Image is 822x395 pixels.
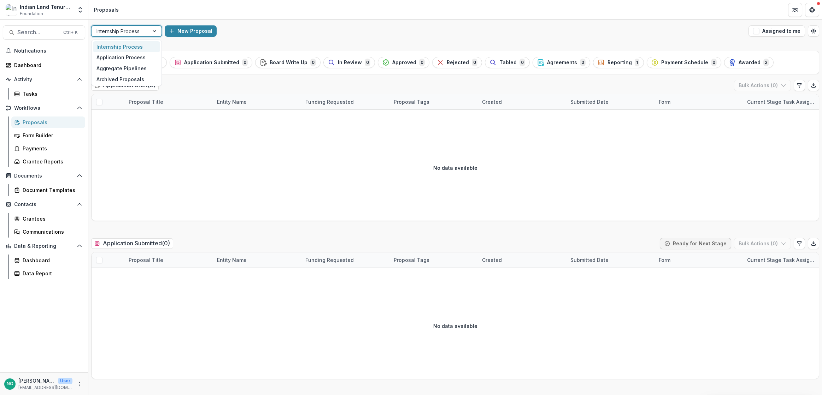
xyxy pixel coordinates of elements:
[213,98,251,106] div: Entity Name
[6,4,17,16] img: Indian Land Tenure Foundation
[654,94,743,109] div: Form
[184,60,239,66] span: Application Submitted
[734,238,791,249] button: Bulk Actions (0)
[14,77,74,83] span: Activity
[11,255,85,266] a: Dashboard
[11,184,85,196] a: Document Templates
[533,57,590,68] button: Agreements0
[566,252,654,268] div: Submitted Date
[724,57,774,68] button: Awarded2
[7,382,13,386] div: Nicole Olson
[165,25,217,37] button: New Proposal
[808,238,819,249] button: Export table data
[11,116,85,128] a: Proposals
[213,252,301,268] div: Entity Name
[743,98,820,106] div: Current Stage Task Assignees
[17,29,59,36] span: Search...
[635,59,639,66] span: 1
[23,215,80,222] div: Grantees
[338,60,362,66] span: In Review
[11,88,85,100] a: Tasks
[748,25,805,37] button: Assigned to me
[124,252,213,268] div: Proposal Title
[23,145,80,152] div: Payments
[301,256,358,264] div: Funding Requested
[213,256,251,264] div: Entity Name
[3,59,85,71] a: Dashboard
[242,59,248,66] span: 0
[566,98,613,106] div: Submitted Date
[23,158,80,165] div: Grantee Reports
[794,80,805,91] button: Edit table settings
[75,3,85,17] button: Open entity switcher
[91,238,173,249] h2: Application Submitted ( 0 )
[485,57,530,68] button: Tabled0
[301,98,358,106] div: Funding Requested
[20,11,43,17] span: Foundation
[739,60,761,66] span: Awarded
[654,256,675,264] div: Form
[11,213,85,225] a: Grantees
[75,380,84,388] button: More
[478,256,506,264] div: Created
[14,243,74,249] span: Data & Reporting
[93,63,160,74] div: Aggregate Pipelines
[566,256,613,264] div: Submitted Date
[389,252,478,268] div: Proposal Tags
[23,270,80,277] div: Data Report
[301,252,389,268] div: Funding Requested
[607,60,632,66] span: Reporting
[654,252,743,268] div: Form
[654,98,675,106] div: Form
[23,228,80,235] div: Communications
[11,268,85,279] a: Data Report
[472,59,477,66] span: 0
[23,90,80,97] div: Tasks
[3,74,85,85] button: Open Activity
[580,59,586,66] span: 0
[660,238,731,249] button: Ready for Next Stage
[566,94,654,109] div: Submitted Date
[213,94,301,109] div: Entity Name
[3,170,85,181] button: Open Documents
[270,60,307,66] span: Board Write Up
[124,256,168,264] div: Proposal Title
[478,94,566,109] div: Created
[23,119,80,126] div: Proposals
[3,25,85,40] button: Search...
[788,3,802,17] button: Partners
[389,256,434,264] div: Proposal Tags
[3,102,85,114] button: Open Workflows
[794,238,805,249] button: Edit table settings
[14,173,74,179] span: Documents
[23,132,80,139] div: Form Builder
[547,60,577,66] span: Agreements
[734,80,791,91] button: Bulk Actions (0)
[323,57,375,68] button: In Review0
[808,80,819,91] button: Export table data
[432,57,482,68] button: Rejected0
[301,94,389,109] div: Funding Requested
[419,59,425,66] span: 0
[18,384,72,391] p: [EMAIL_ADDRESS][DOMAIN_NAME]
[11,156,85,167] a: Grantee Reports
[58,378,72,384] p: User
[447,60,469,66] span: Rejected
[11,226,85,238] a: Communications
[18,377,55,384] p: [PERSON_NAME]
[661,60,708,66] span: Payment Schedule
[433,322,477,330] p: No data available
[3,199,85,210] button: Open Contacts
[743,256,820,264] div: Current Stage Task Assignees
[23,257,80,264] div: Dashboard
[711,59,717,66] span: 0
[170,57,252,68] button: Application Submitted0
[23,186,80,194] div: Document Templates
